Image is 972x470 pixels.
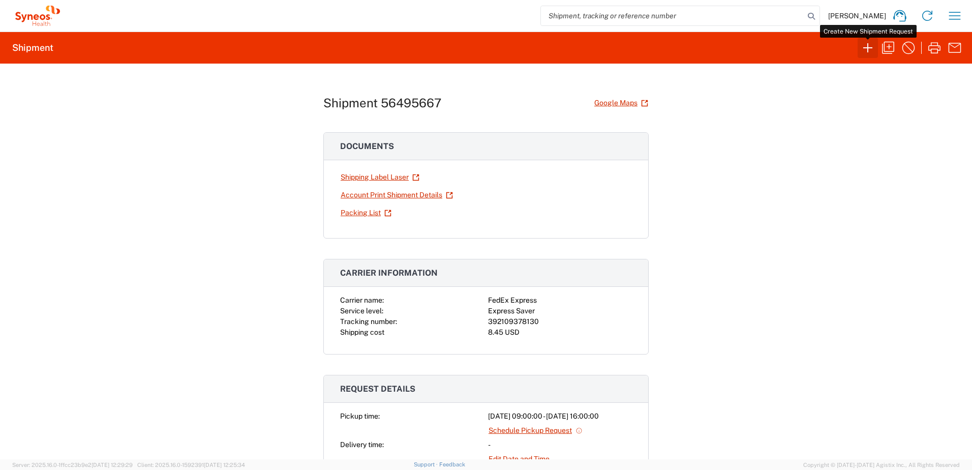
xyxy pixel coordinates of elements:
div: - [488,439,632,450]
span: Server: 2025.16.0-1ffcc23b9e2 [12,462,133,468]
span: Pickup time: [340,412,380,420]
span: [DATE] 12:29:29 [92,462,133,468]
span: Client: 2025.16.0-1592391 [137,462,245,468]
a: Feedback [439,461,465,467]
a: Google Maps [594,94,649,112]
h1: Shipment 56495667 [323,96,441,110]
span: Copyright © [DATE]-[DATE] Agistix Inc., All Rights Reserved [803,460,960,469]
div: Express Saver [488,306,632,316]
span: Request details [340,384,415,394]
a: Account Print Shipment Details [340,186,453,204]
a: Packing List [340,204,392,222]
div: [DATE] 09:00:00 - [DATE] 16:00:00 [488,411,632,422]
a: Schedule Pickup Request [488,422,583,439]
a: Edit Date and Time [488,450,550,468]
span: Service level: [340,307,383,315]
span: [DATE] 12:25:34 [204,462,245,468]
div: 8.45 USD [488,327,632,338]
div: 392109378130 [488,316,632,327]
div: FedEx Express [488,295,632,306]
a: Support [414,461,439,467]
span: [PERSON_NAME] [828,11,886,20]
span: Carrier name: [340,296,384,304]
span: Tracking number: [340,317,397,326]
span: Shipping cost [340,328,384,336]
input: Shipment, tracking or reference number [541,6,804,25]
span: Delivery time: [340,440,384,449]
h2: Shipment [12,42,53,54]
span: Documents [340,141,394,151]
span: Carrier information [340,268,438,278]
a: Shipping Label Laser [340,168,420,186]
